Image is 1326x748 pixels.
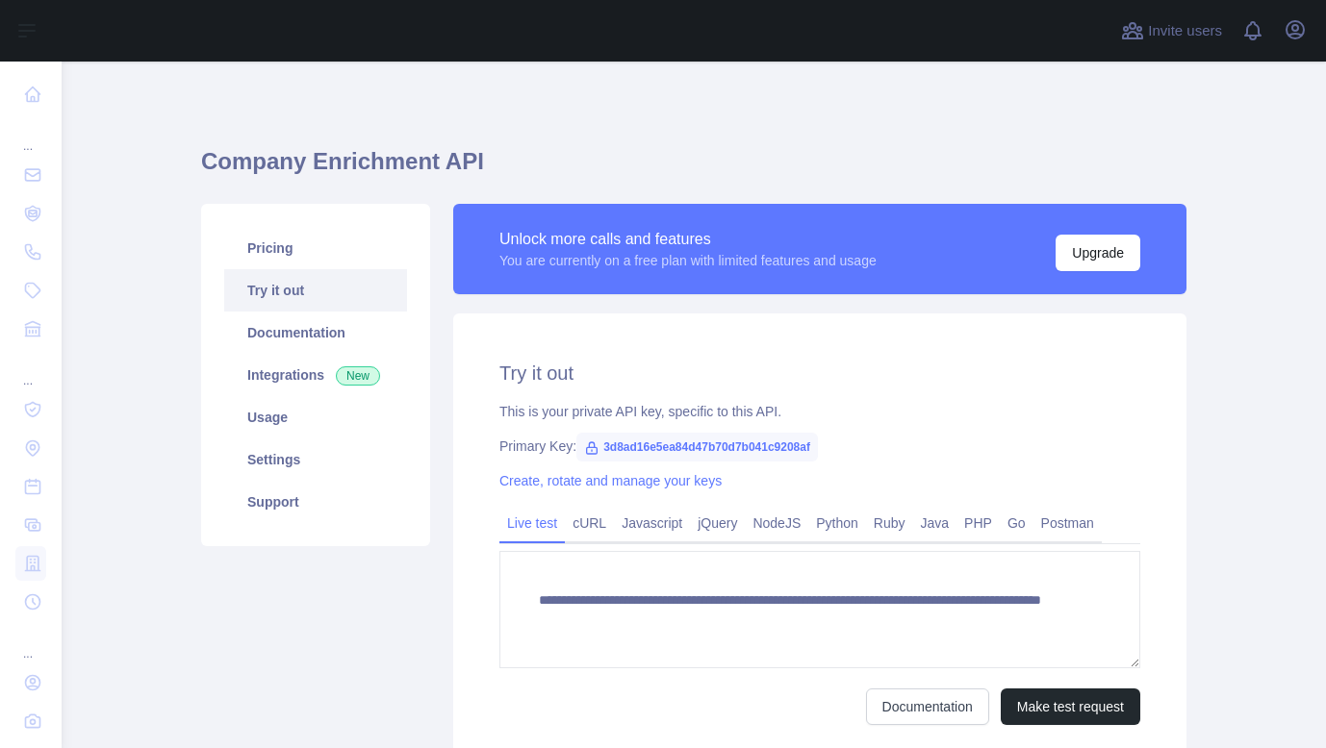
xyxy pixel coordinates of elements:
a: PHP [956,508,1000,538]
a: Documentation [224,312,407,354]
a: Try it out [224,269,407,312]
a: Python [808,508,866,538]
button: Invite users [1117,15,1226,46]
a: Postman [1033,508,1102,538]
a: Live test [499,508,565,538]
div: You are currently on a free plan with limited features and usage [499,251,877,270]
span: Invite users [1148,20,1222,42]
a: cURL [565,508,614,538]
h1: Company Enrichment API [201,146,1186,192]
div: This is your private API key, specific to this API. [499,402,1140,421]
a: Support [224,481,407,523]
a: Create, rotate and manage your keys [499,473,722,488]
a: jQuery [690,508,745,538]
div: Primary Key: [499,436,1140,456]
button: Make test request [1001,688,1140,725]
a: Javascript [614,508,690,538]
a: Documentation [866,688,989,725]
a: Integrations New [224,354,407,396]
div: ... [15,115,46,154]
div: ... [15,623,46,661]
a: Pricing [224,227,407,269]
span: 3d8ad16e5ea84d47b70d7b041c9208af [576,433,818,461]
a: Java [913,508,957,538]
div: ... [15,350,46,388]
a: NodeJS [745,508,808,538]
a: Ruby [866,508,913,538]
a: Settings [224,438,407,481]
h2: Try it out [499,360,1140,386]
button: Upgrade [1056,235,1140,271]
a: Usage [224,396,407,438]
span: New [336,366,380,386]
a: Go [1000,508,1033,538]
div: Unlock more calls and features [499,228,877,251]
